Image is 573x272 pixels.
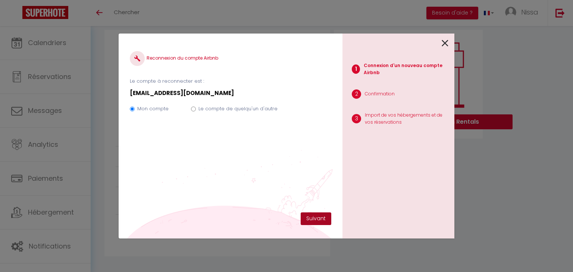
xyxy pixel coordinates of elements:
[365,91,395,98] p: Confirmation
[130,51,331,66] h4: Reconnexion du compte Airbnb
[130,78,331,85] p: Le compte à reconnecter est :
[352,64,360,74] span: 1
[365,112,448,126] p: Import de vos hébergements et de vos réservations
[130,89,331,98] p: [EMAIL_ADDRESS][DOMAIN_NAME]
[6,3,28,25] button: Ouvrir le widget de chat LiveChat
[301,212,331,225] button: Suivant
[137,105,169,113] label: Mon compte
[541,238,567,266] iframe: Chat
[364,62,448,76] p: Connexion d'un nouveau compte Airbnb
[352,89,361,99] span: 2
[198,105,278,113] label: Le compte de quelqu'un d'autre
[352,114,361,123] span: 3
